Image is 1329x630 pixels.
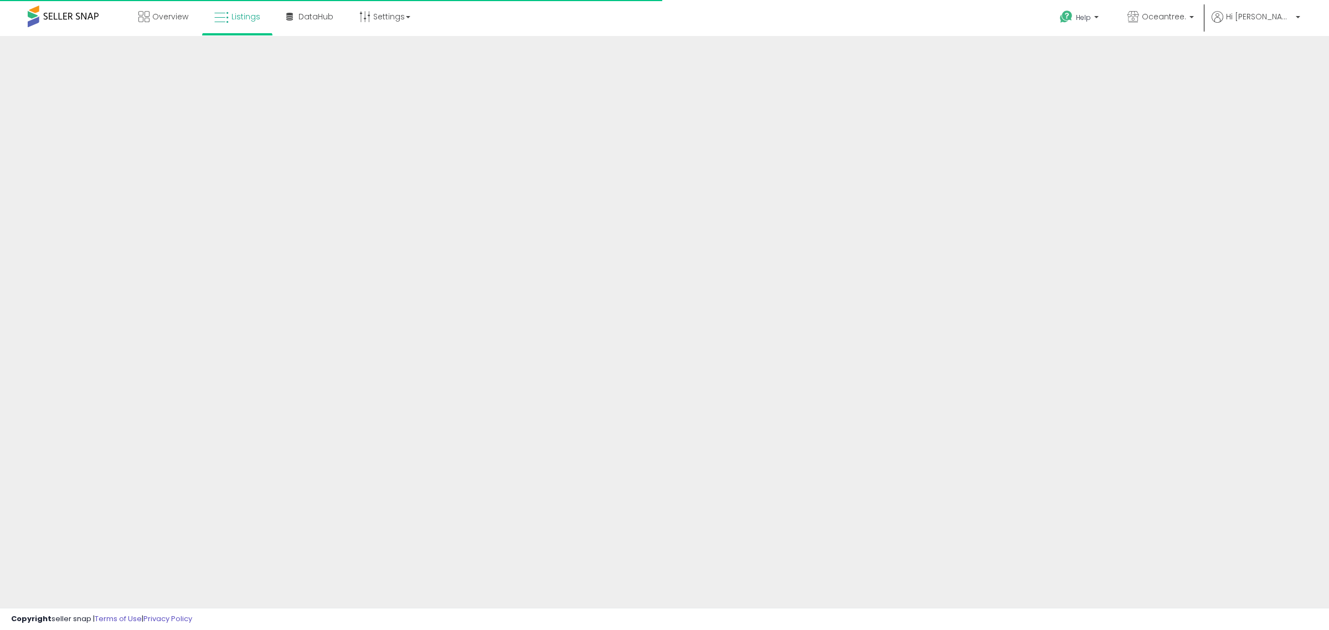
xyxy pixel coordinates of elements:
span: Hi [PERSON_NAME] [1226,11,1292,22]
span: Listings [231,11,260,22]
span: Oceantree. [1142,11,1186,22]
span: Help [1076,13,1091,22]
i: Get Help [1059,10,1073,24]
a: Hi [PERSON_NAME] [1212,11,1300,36]
span: DataHub [298,11,333,22]
span: Overview [152,11,188,22]
a: Help [1051,2,1110,36]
